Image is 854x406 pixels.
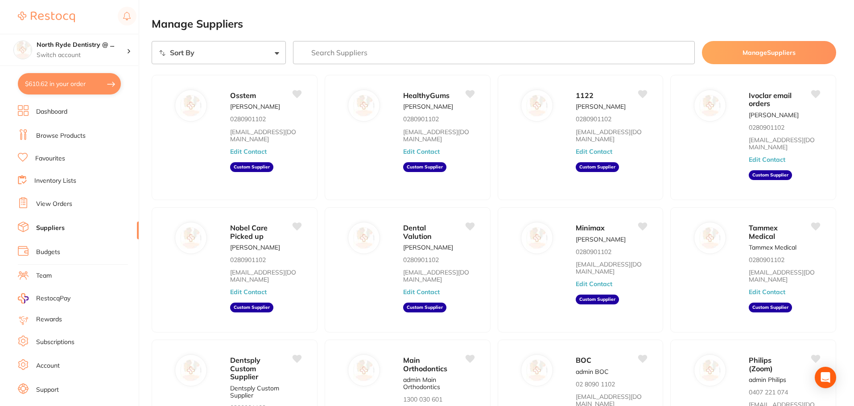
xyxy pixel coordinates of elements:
a: Favourites [35,154,65,163]
p: [PERSON_NAME] [403,103,453,110]
aside: Custom Supplier [576,295,619,304]
p: 0280901102 [576,115,611,123]
p: 02 8090 1102 [576,381,615,388]
img: Minimax [526,227,548,249]
button: $610.62 in your order [18,73,121,94]
div: Open Intercom Messenger [815,367,836,388]
p: 0280901102 [576,248,611,255]
button: Edit Contact [576,148,612,155]
a: Team [36,271,52,280]
a: Support [36,385,59,394]
button: Edit Contact [576,280,612,287]
p: 0280901102 [749,124,784,131]
p: 1300 030 601 [403,396,442,403]
p: admin Main Orthodontics [403,376,474,390]
a: [EMAIL_ADDRESS][DOMAIN_NAME] [576,261,647,275]
span: RestocqPay [36,294,70,303]
button: Edit Contact [230,148,267,155]
aside: Custom Supplier [230,162,273,172]
a: Subscriptions [36,338,74,347]
span: Nobel Care Picked up [230,223,268,240]
span: 1122 [576,91,594,100]
aside: Custom Supplier [403,162,446,172]
img: North Ryde Dentistry @ Macquarie Park [14,41,32,59]
span: Tammex Medical [749,223,778,240]
span: Minimax [576,223,605,232]
button: Edit Contact [403,148,440,155]
p: Dentsply Custom Supplier [230,385,301,399]
p: Switch account [37,51,127,60]
p: [PERSON_NAME] [403,244,453,251]
a: [EMAIL_ADDRESS][DOMAIN_NAME] [230,128,301,143]
aside: Custom Supplier [576,162,619,172]
aside: Custom Supplier [403,303,446,312]
button: ManageSuppliers [702,41,836,64]
a: [EMAIL_ADDRESS][DOMAIN_NAME] [403,128,474,143]
a: Budgets [36,248,60,257]
a: View Orders [36,200,72,209]
button: Edit Contact [230,288,267,295]
p: [PERSON_NAME] [230,103,280,110]
img: Philips (Zoom) [699,360,721,381]
a: Rewards [36,315,62,324]
img: BOC [526,360,548,381]
span: Philips (Zoom) [749,356,773,373]
img: Restocq Logo [18,12,75,22]
button: Edit Contact [749,288,785,295]
p: Tammex Medical [749,244,796,251]
img: Osstem [181,95,202,116]
p: [PERSON_NAME] [576,103,626,110]
span: Ivoclar email orders [749,91,792,108]
p: 0280901102 [230,115,266,123]
img: Dental Valution [353,227,375,249]
img: RestocqPay [18,293,29,303]
p: [PERSON_NAME] [230,244,280,251]
a: [EMAIL_ADDRESS][DOMAIN_NAME] [576,128,647,143]
a: [EMAIL_ADDRESS][DOMAIN_NAME] [230,269,301,283]
a: Suppliers [36,224,65,233]
a: [EMAIL_ADDRESS][DOMAIN_NAME] [749,136,820,151]
button: Edit Contact [749,156,785,163]
img: Main Orthodontics [353,360,375,381]
span: Dentsply Custom Supplier [230,356,260,381]
span: Dental Valution [403,223,432,240]
a: [EMAIL_ADDRESS][DOMAIN_NAME] [403,269,474,283]
a: Account [36,361,60,370]
a: [EMAIL_ADDRESS][DOMAIN_NAME] [749,269,820,283]
a: Restocq Logo [18,7,75,27]
p: 0280901102 [403,115,439,123]
p: [PERSON_NAME] [749,111,799,119]
h2: Manage Suppliers [152,18,836,30]
img: Nobel Care Picked up [181,227,202,249]
a: Browse Products [36,131,86,140]
p: [PERSON_NAME] [576,236,626,243]
span: BOC [576,356,591,365]
span: Main Orthodontics [403,356,447,373]
img: Ivoclar email orders [699,95,721,116]
aside: Custom Supplier [230,303,273,312]
span: Osstem [230,91,256,100]
p: admin BOC [576,368,609,375]
a: Inventory Lists [34,176,76,185]
img: 1122 [526,95,548,116]
img: Dentsply Custom Supplier [181,360,202,381]
p: admin Philips [749,376,786,383]
aside: Custom Supplier [749,303,792,312]
aside: Custom Supplier [749,170,792,180]
h4: North Ryde Dentistry @ Macquarie Park [37,41,127,49]
a: RestocqPay [18,293,70,303]
p: 0280901102 [230,256,266,263]
p: 0407 221 074 [749,389,788,396]
img: Tammex Medical [699,227,721,249]
p: 0280901102 [403,256,439,263]
button: Edit Contact [403,288,440,295]
img: HealthyGums [353,95,375,116]
a: Dashboard [36,107,67,116]
span: HealthyGums [403,91,450,100]
p: 0280901102 [749,256,784,263]
input: Search Suppliers [293,41,695,64]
